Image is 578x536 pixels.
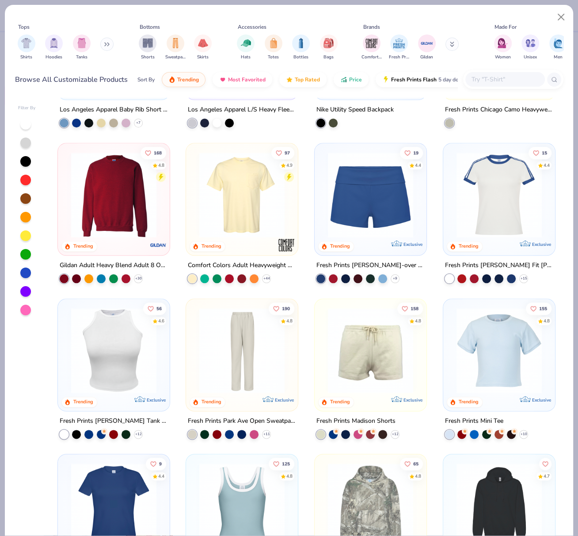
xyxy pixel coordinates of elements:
button: Close [553,9,570,26]
button: Like [397,302,423,314]
div: 4.8 [158,162,164,168]
div: filter for Fresh Prints [389,34,409,61]
span: Unisex [524,54,537,61]
img: Gildan Image [420,37,433,50]
div: Fresh Prints [PERSON_NAME] Fit [PERSON_NAME] Shirt with Stripes [445,260,553,271]
span: 155 [539,306,547,310]
button: filter button [549,34,567,61]
div: Fresh Prints [PERSON_NAME]-over Lounge Shorts [316,260,425,271]
img: dcfe7741-dfbe-4acc-ad9a-3b0f92b71621 [452,307,546,393]
div: Accessories [238,23,266,31]
img: 0ed6d0be-3a42-4fd2-9b2a-c5ffc757fdcf [195,307,289,393]
img: Los Angeles Apparel logo [149,80,167,98]
div: Fresh Prints Mini Tee [445,415,503,426]
span: + 10 [520,431,527,436]
span: Men [554,54,563,61]
div: filter for Women [494,34,512,61]
img: 57e454c6-5c1c-4246-bc67-38b41f84003c [323,307,418,393]
div: Los Angeles Apparel Baby Rib Short Sleeve Raglan [60,104,168,115]
div: filter for Skirts [194,34,212,61]
button: filter button [292,34,310,61]
img: Men Image [553,38,563,48]
span: 19 [413,150,418,155]
span: Totes [268,54,279,61]
span: + 30 [135,276,141,281]
div: 4.4 [544,162,550,168]
button: filter button [418,34,436,61]
div: 4.8 [415,318,421,324]
span: Bottles [293,54,308,61]
span: 125 [282,462,290,466]
button: Like [143,302,166,314]
span: Shirts [20,54,32,61]
div: filter for Unisex [521,34,539,61]
img: flash.gif [382,76,389,83]
button: Like [269,458,295,470]
div: 4.4 [415,162,421,168]
div: Made For [494,23,517,31]
img: Unisex Image [525,38,536,48]
div: filter for Bottles [292,34,310,61]
img: c7b025ed-4e20-46ac-9c52-55bc1f9f47df [67,152,161,237]
span: Tanks [76,54,87,61]
div: filter for Gildan [418,34,436,61]
span: Exclusive [532,397,551,402]
span: Exclusive [532,241,551,247]
span: 15 [542,150,547,155]
button: Like [529,146,551,159]
div: 4.8 [287,473,293,480]
img: Shirts Image [21,38,31,48]
img: most_fav.gif [219,76,226,83]
span: 158 [411,306,418,310]
span: + 11 [263,431,270,436]
div: Fresh Prints Chicago Camo Heavyweight Crewneck [445,104,553,115]
div: 4.6 [158,318,164,324]
span: Skirts [197,54,209,61]
div: Filter By [18,105,36,111]
span: Sweatpants [165,54,186,61]
button: Like [269,302,295,314]
div: filter for Shirts [18,34,35,61]
div: filter for Shorts [139,34,156,61]
div: 4.8 [287,318,293,324]
span: Gildan [420,54,433,61]
img: trending.gif [168,76,175,83]
img: Bottles Image [296,38,306,48]
button: filter button [265,34,282,61]
button: filter button [18,34,35,61]
div: Los Angeles Apparel L/S Heavy Fleece Hoodie Po 14 Oz [188,104,296,115]
span: Women [495,54,511,61]
span: + 44 [263,276,270,281]
button: filter button [139,34,156,61]
span: Price [349,76,362,83]
img: Totes Image [269,38,278,48]
span: Comfort Colors [361,54,382,61]
button: filter button [194,34,212,61]
span: 190 [282,306,290,310]
img: Tanks Image [77,38,87,48]
span: + 9 [393,276,397,281]
button: Trending [162,72,205,87]
button: Most Favorited [213,72,272,87]
button: Like [272,146,295,159]
img: Fresh Prints Image [392,37,406,50]
span: 97 [285,150,290,155]
div: filter for Hoodies [45,34,63,61]
div: Nike Utility Speed Backpack [316,104,394,115]
img: Comfort Colors logo [278,236,295,253]
img: TopRated.gif [286,76,293,83]
div: Comfort Colors Adult Heavyweight RS Pocket T-Shirt [188,260,296,271]
div: 4.8 [415,473,421,480]
button: Like [141,146,166,159]
div: 4.8 [544,318,550,324]
div: filter for Totes [265,34,282,61]
span: Hoodies [46,54,62,61]
span: + 12 [135,431,141,436]
img: 4c43767e-b43d-41ae-ac30-96e6ebada8dd [160,152,255,237]
button: Fresh Prints Flash5 day delivery [376,72,478,87]
span: + 15 [520,276,527,281]
img: e5540c4d-e74a-4e58-9a52-192fe86bec9f [452,152,546,237]
button: Like [526,302,551,314]
button: Like [400,458,423,470]
img: Bags Image [323,38,333,48]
